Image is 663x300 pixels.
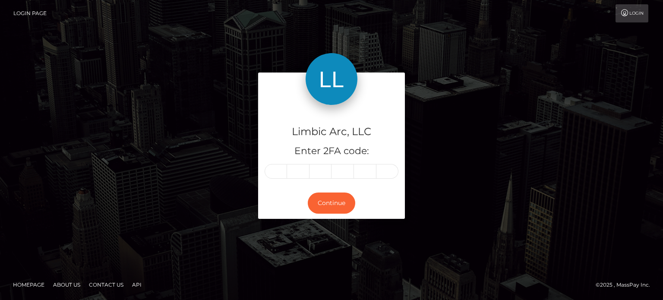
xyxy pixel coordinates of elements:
[13,4,47,22] a: Login Page
[265,124,398,139] h4: Limbic Arc, LLC
[306,53,357,105] img: Limbic Arc, LLC
[129,278,145,291] a: API
[308,193,355,214] button: Continue
[50,278,84,291] a: About Us
[85,278,127,291] a: Contact Us
[9,278,48,291] a: Homepage
[265,145,398,158] h5: Enter 2FA code:
[596,280,657,290] div: © 2025 , MassPay Inc.
[616,4,648,22] a: Login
